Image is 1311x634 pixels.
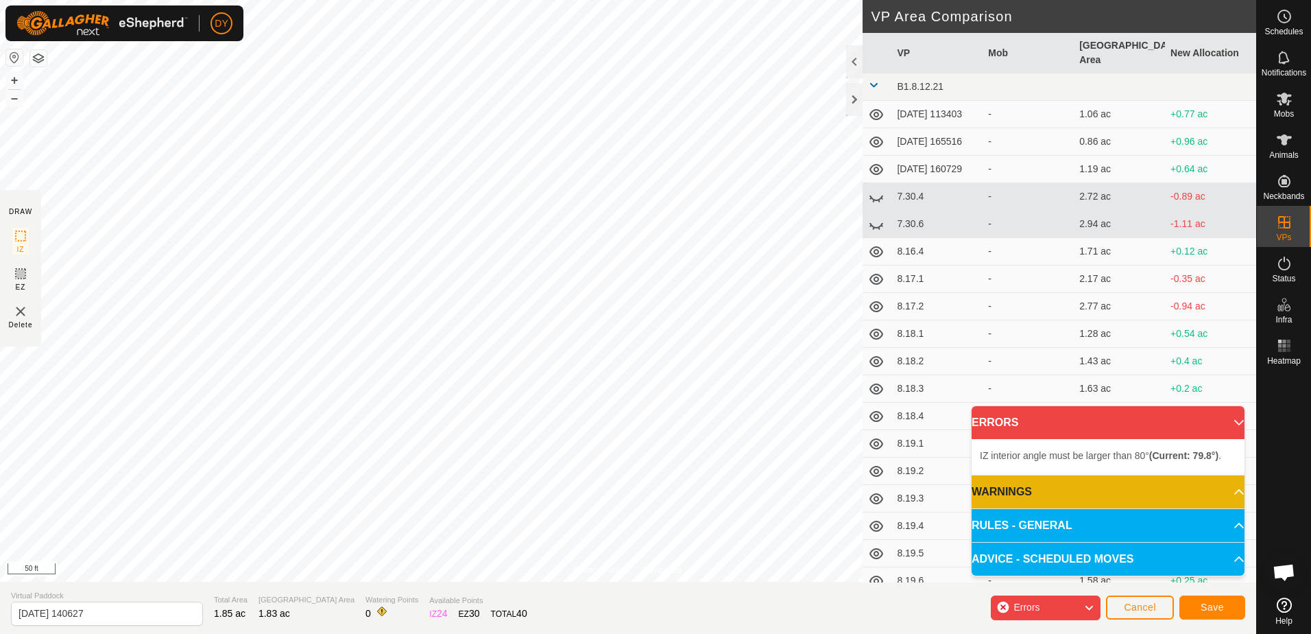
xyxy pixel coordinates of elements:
[891,33,983,73] th: VP
[1272,274,1295,283] span: Status
[1275,617,1292,625] span: Help
[972,551,1133,567] span: ADVICE - SCHEDULED MOVES
[491,607,527,621] div: TOTAL
[6,90,23,106] button: –
[1165,266,1256,293] td: -0.35 ac
[16,282,26,292] span: EZ
[215,16,228,31] span: DY
[988,327,1068,341] div: -
[214,608,245,619] span: 1.85 ac
[516,608,527,619] span: 40
[988,107,1068,121] div: -
[891,156,983,183] td: [DATE] 160729
[1201,602,1224,613] span: Save
[9,320,33,330] span: Delete
[1013,602,1039,613] span: Errors
[972,484,1032,500] span: WARNINGS
[1165,320,1256,348] td: +0.54 ac
[1165,567,1256,595] td: +0.25 ac
[891,403,983,430] td: 8.18.4
[1074,211,1165,238] td: 2.94 ac
[429,595,527,607] span: Available Points
[988,217,1068,231] div: -
[891,183,983,211] td: 7.30.4
[1074,183,1165,211] td: 2.72 ac
[891,485,983,513] td: 8.19.3
[972,543,1244,576] p-accordion-header: ADVICE - SCHEDULED MOVES
[1074,375,1165,403] td: 1.63 ac
[891,101,983,128] td: [DATE] 113403
[891,266,983,293] td: 8.17.1
[980,450,1221,461] span: IZ interior angle must be larger than 80° .
[1074,266,1165,293] td: 2.17 ac
[891,238,983,266] td: 8.16.4
[1165,183,1256,211] td: -0.89 ac
[1074,101,1165,128] td: 1.06 ac
[891,211,983,238] td: 7.30.6
[891,540,983,567] td: 8.19.5
[1269,151,1299,159] span: Animals
[1165,33,1256,73] th: New Allocation
[891,430,983,458] td: 8.19.1
[897,81,943,92] span: B1.8.12.21
[972,475,1244,508] p-accordion-header: WARNINGS
[988,354,1068,368] div: -
[1106,596,1174,620] button: Cancel
[1124,602,1156,613] span: Cancel
[988,244,1068,259] div: -
[988,162,1068,176] div: -
[1074,156,1165,183] td: 1.19 ac
[574,564,625,576] a: Privacy Policy
[1262,69,1306,77] span: Notifications
[437,608,448,619] span: 24
[365,594,418,606] span: Watering Points
[983,33,1074,73] th: Mob
[1165,403,1256,430] td: +0.02 ac
[1165,375,1256,403] td: +0.2 ac
[1149,450,1218,461] b: (Current: 79.8°)
[1264,552,1305,593] a: Open chat
[1074,238,1165,266] td: 1.71 ac
[1165,211,1256,238] td: -1.11 ac
[1165,293,1256,320] td: -0.94 ac
[1276,233,1291,242] span: VPs
[1165,156,1256,183] td: +0.64 ac
[972,517,1072,534] span: RULES - GENERAL
[1274,110,1294,118] span: Mobs
[6,49,23,66] button: Reset Map
[1165,101,1256,128] td: +0.77 ac
[1165,128,1256,156] td: +0.96 ac
[6,72,23,89] button: +
[12,303,29,320] img: VP
[891,320,983,348] td: 8.18.1
[1264,27,1303,36] span: Schedules
[891,567,983,595] td: 8.19.6
[988,574,1068,588] div: -
[891,348,983,375] td: 8.18.2
[988,299,1068,314] div: -
[30,50,47,67] button: Map Layers
[1074,567,1165,595] td: 1.58 ac
[988,381,1068,396] div: -
[1267,357,1301,365] span: Heatmap
[429,607,447,621] div: IZ
[17,244,25,255] span: IZ
[459,607,480,621] div: EZ
[258,594,354,606] span: [GEOGRAPHIC_DATA] Area
[1074,403,1165,430] td: 1.8 ac
[972,509,1244,542] p-accordion-header: RULES - GENERAL
[891,458,983,485] td: 8.19.2
[988,134,1068,149] div: -
[972,439,1244,475] p-accordion-content: ERRORS
[871,8,1256,25] h2: VP Area Comparison
[1074,33,1165,73] th: [GEOGRAPHIC_DATA] Area
[1074,320,1165,348] td: 1.28 ac
[16,11,188,36] img: Gallagher Logo
[1165,348,1256,375] td: +0.4 ac
[1257,592,1311,631] a: Help
[1179,596,1245,620] button: Save
[1074,348,1165,375] td: 1.43 ac
[214,594,248,606] span: Total Area
[891,293,983,320] td: 8.17.2
[891,513,983,540] td: 8.19.4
